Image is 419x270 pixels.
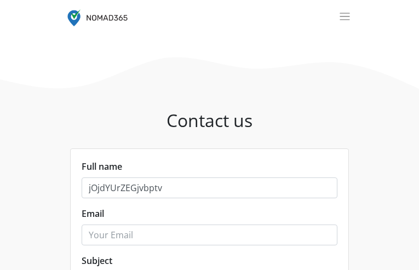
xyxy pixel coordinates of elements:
[82,254,112,267] label: Subject
[82,207,104,220] label: Email
[82,225,337,245] input: Your Email
[70,97,349,144] h2: Contact us
[82,177,337,198] input: Your full name
[332,8,358,25] button: Toggle navigation
[82,160,122,173] label: Full name
[67,9,128,26] img: Tourmie Stay logo blue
